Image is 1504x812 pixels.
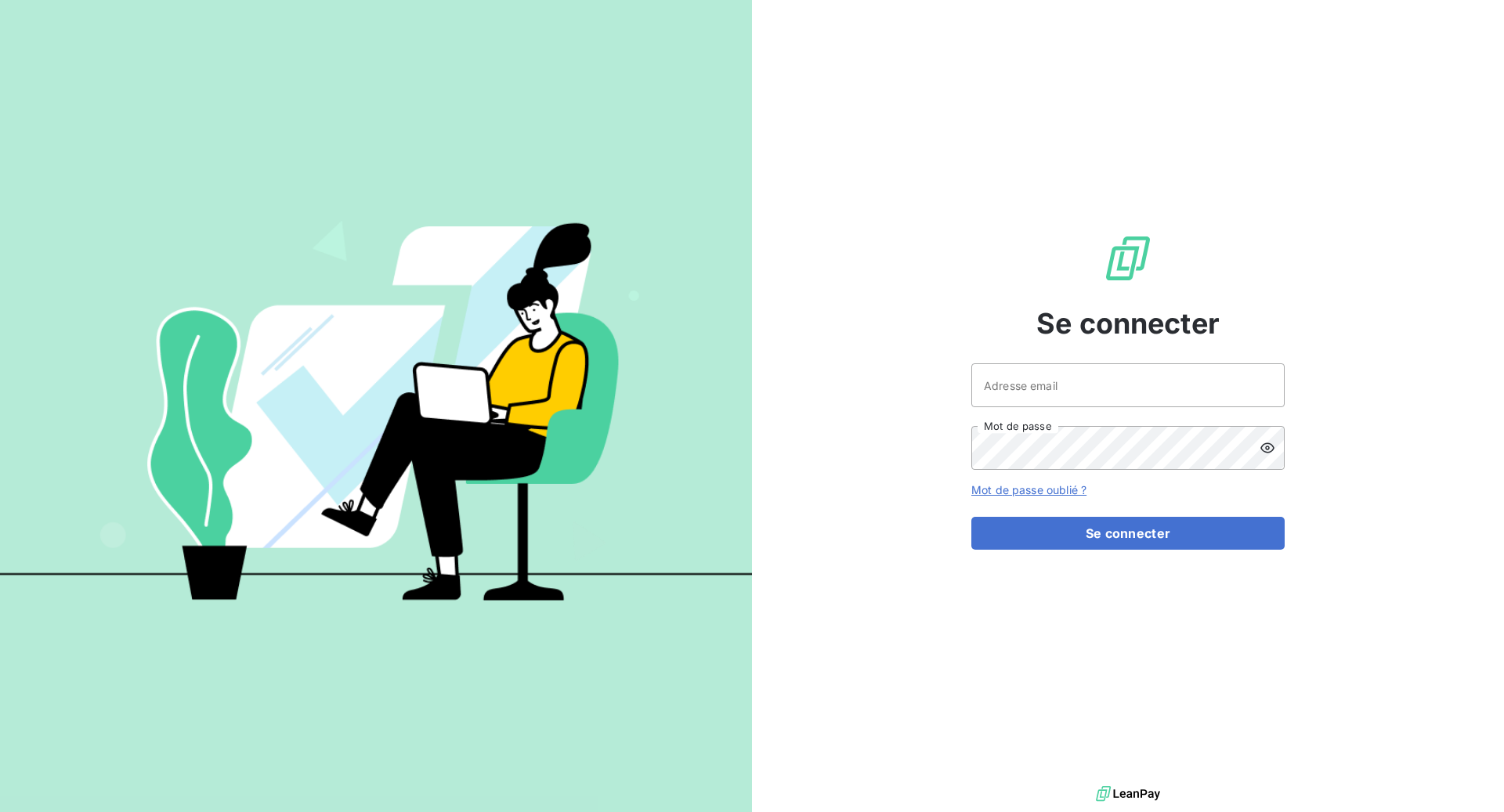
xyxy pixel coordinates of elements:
input: placeholder [971,363,1285,407]
img: logo [1096,782,1160,806]
button: Se connecter [971,517,1285,550]
span: Se connecter [1036,302,1220,345]
img: Logo LeanPay [1103,233,1153,283]
a: Mot de passe oublié ? [971,483,1086,496]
